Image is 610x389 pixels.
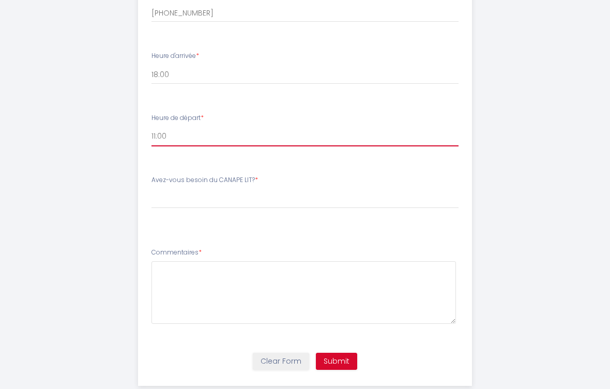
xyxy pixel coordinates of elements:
label: Heure de départ [151,113,204,123]
label: Commentaires [151,248,202,258]
label: Avez-vous besoin du CANAPE LIT? [151,175,258,185]
button: Submit [316,353,357,370]
label: Heure d'arrivée [151,51,199,61]
button: Clear Form [253,353,309,370]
